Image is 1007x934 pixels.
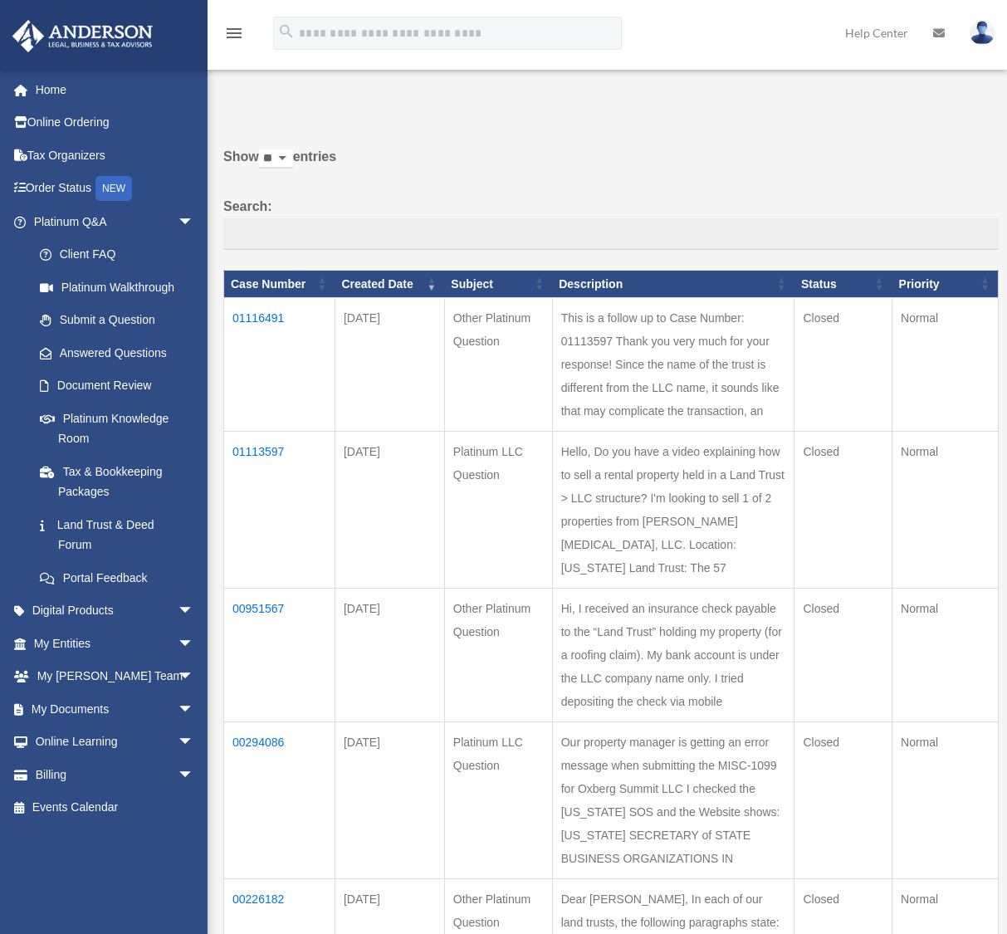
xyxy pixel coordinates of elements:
[892,432,999,589] td: Normal
[178,692,211,726] span: arrow_drop_down
[223,218,999,250] input: Search:
[23,561,211,594] a: Portal Feedback
[12,692,219,726] a: My Documentsarrow_drop_down
[223,145,999,185] label: Show entries
[552,589,794,722] td: Hi, I received an insurance check payable to the “Land Trust” holding my property (for a roofing ...
[794,432,892,589] td: Closed
[892,722,999,879] td: Normal
[12,594,219,628] a: Digital Productsarrow_drop_down
[335,270,444,298] th: Created Date: activate to sort column ascending
[178,758,211,792] span: arrow_drop_down
[335,722,444,879] td: [DATE]
[892,270,999,298] th: Priority: activate to sort column ascending
[444,298,552,432] td: Other Platinum Question
[224,29,244,43] a: menu
[794,298,892,432] td: Closed
[970,21,995,45] img: User Pic
[23,508,211,561] a: Land Trust & Deed Forum
[224,589,335,722] td: 00951567
[277,22,296,41] i: search
[178,205,211,239] span: arrow_drop_down
[892,589,999,722] td: Normal
[7,20,158,52] img: Anderson Advisors Platinum Portal
[178,594,211,628] span: arrow_drop_down
[95,176,132,201] div: NEW
[223,195,999,250] label: Search:
[892,298,999,432] td: Normal
[444,432,552,589] td: Platinum LLC Question
[178,627,211,661] span: arrow_drop_down
[23,369,211,403] a: Document Review
[794,722,892,879] td: Closed
[23,455,211,508] a: Tax & Bookkeeping Packages
[259,149,293,169] select: Showentries
[178,726,211,760] span: arrow_drop_down
[12,791,219,824] a: Events Calendar
[335,432,444,589] td: [DATE]
[224,722,335,879] td: 00294086
[178,660,211,694] span: arrow_drop_down
[444,270,552,298] th: Subject: activate to sort column ascending
[224,23,244,43] i: menu
[23,402,211,455] a: Platinum Knowledge Room
[444,589,552,722] td: Other Platinum Question
[444,722,552,879] td: Platinum LLC Question
[12,139,219,172] a: Tax Organizers
[12,758,219,791] a: Billingarrow_drop_down
[552,298,794,432] td: This is a follow up to Case Number: 01113597 Thank you very much for your response! Since the nam...
[224,298,335,432] td: 01116491
[12,726,219,759] a: Online Learningarrow_drop_down
[23,271,211,304] a: Platinum Walkthrough
[12,660,219,693] a: My [PERSON_NAME] Teamarrow_drop_down
[552,722,794,879] td: Our property manager is getting an error message when submitting the MISC-1099 for Oxberg Summit ...
[335,298,444,432] td: [DATE]
[224,270,335,298] th: Case Number: activate to sort column ascending
[23,336,203,369] a: Answered Questions
[23,304,211,337] a: Submit a Question
[552,270,794,298] th: Description: activate to sort column ascending
[12,73,219,106] a: Home
[23,238,211,271] a: Client FAQ
[12,172,219,206] a: Order StatusNEW
[224,432,335,589] td: 01113597
[335,589,444,722] td: [DATE]
[12,205,211,238] a: Platinum Q&Aarrow_drop_down
[794,270,892,298] th: Status: activate to sort column ascending
[794,589,892,722] td: Closed
[12,627,219,660] a: My Entitiesarrow_drop_down
[552,432,794,589] td: Hello, Do you have a video explaining how to sell a rental property held in a Land Trust > LLC st...
[12,106,219,139] a: Online Ordering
